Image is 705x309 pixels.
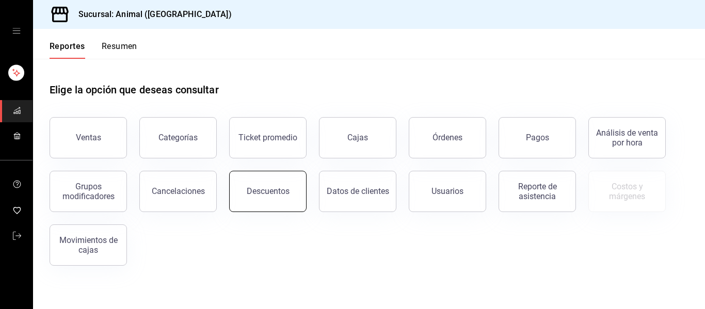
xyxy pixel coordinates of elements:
div: Pagos [526,133,549,142]
div: Reporte de asistencia [505,182,569,201]
button: Datos de clientes [319,171,396,212]
div: Categorías [158,133,198,142]
button: Resumen [102,41,137,59]
div: Datos de clientes [327,186,389,196]
button: Cancelaciones [139,171,217,212]
button: Reporte de asistencia [499,171,576,212]
div: Cancelaciones [152,186,205,196]
button: Ventas [50,117,127,158]
div: Ventas [76,133,101,142]
button: Grupos modificadores [50,171,127,212]
div: Descuentos [247,186,290,196]
div: Cajas [347,132,368,144]
button: Reportes [50,41,85,59]
a: Cajas [319,117,396,158]
button: Ticket promedio [229,117,307,158]
button: Análisis de venta por hora [588,117,666,158]
div: navigation tabs [50,41,137,59]
div: Análisis de venta por hora [595,128,659,148]
button: Descuentos [229,171,307,212]
button: Órdenes [409,117,486,158]
div: Costos y márgenes [595,182,659,201]
div: Movimientos de cajas [56,235,120,255]
h3: Sucursal: Animal ([GEOGRAPHIC_DATA]) [70,8,232,21]
button: Contrata inventarios para ver este reporte [588,171,666,212]
div: Grupos modificadores [56,182,120,201]
h1: Elige la opción que deseas consultar [50,82,219,97]
button: Movimientos de cajas [50,224,127,266]
button: open drawer [12,27,21,35]
button: Categorías [139,117,217,158]
div: Órdenes [432,133,462,142]
button: Pagos [499,117,576,158]
button: Usuarios [409,171,486,212]
div: Ticket promedio [238,133,297,142]
div: Usuarios [431,186,463,196]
